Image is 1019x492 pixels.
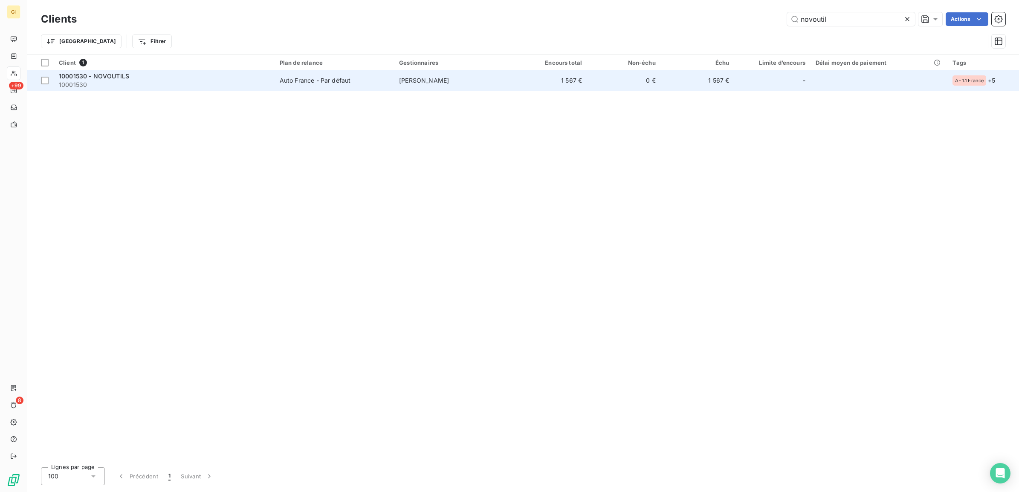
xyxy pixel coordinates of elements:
div: GI [7,5,20,19]
div: Délai moyen de paiement [816,59,943,66]
span: 1 [79,59,87,66]
div: Tags [952,59,1014,66]
td: 0 € [587,70,661,91]
div: Échu [666,59,730,66]
button: 1 [163,467,176,485]
div: Plan de relance [280,59,389,66]
button: [GEOGRAPHIC_DATA] [41,35,122,48]
div: Gestionnaires [399,59,508,66]
span: 8 [16,397,23,404]
img: Logo LeanPay [7,473,20,487]
span: 10001530 - NOVOUTILS [59,72,129,80]
div: Open Intercom Messenger [990,463,1010,483]
input: Rechercher [787,12,915,26]
button: Filtrer [132,35,171,48]
td: 1 567 € [514,70,588,91]
div: Non-échu [592,59,656,66]
span: +99 [9,82,23,89]
div: Limite d’encours [739,59,805,66]
span: 1 [168,472,171,480]
span: Client [59,59,76,66]
span: 10001530 [59,81,269,89]
span: [PERSON_NAME] [399,77,449,84]
td: 1 567 € [661,70,735,91]
button: Suivant [176,467,219,485]
span: + 5 [988,76,995,85]
div: Auto France - Par défaut [280,76,351,85]
button: Précédent [112,467,163,485]
button: Actions [946,12,988,26]
span: - [803,76,805,85]
h3: Clients [41,12,77,27]
span: A- 1.1 France [955,78,984,83]
div: Encours total [519,59,582,66]
span: 100 [48,472,58,480]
